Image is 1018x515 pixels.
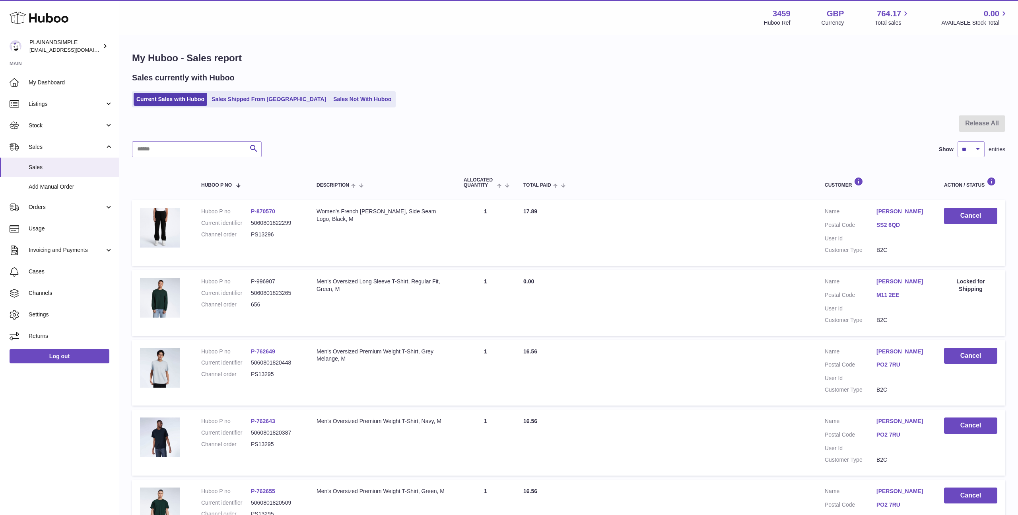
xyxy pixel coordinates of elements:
dd: PS13295 [251,441,301,448]
span: 17.89 [523,208,537,215]
dt: Customer Type [825,386,876,394]
a: PO2 7RU [876,361,928,369]
span: 16.56 [523,418,537,424]
span: Add Manual Order [29,183,113,191]
dd: PS13295 [251,371,301,378]
span: Sales [29,143,105,151]
div: Men's Oversized Long Sleeve T-Shirt, Regular Fit, Green, M [317,278,448,293]
button: Cancel [944,348,997,364]
span: Settings [29,311,113,318]
dt: Current identifier [201,429,251,437]
img: 34591724235896.jpeg [140,278,180,318]
span: My Dashboard [29,79,113,86]
span: Huboo P no [201,183,232,188]
dt: Huboo P no [201,278,251,285]
dt: Current identifier [201,289,251,297]
a: 764.17 Total sales [875,8,910,27]
span: 16.56 [523,488,537,494]
dt: Huboo P no [201,208,251,215]
dt: Huboo P no [201,348,251,355]
dt: Name [825,417,876,427]
span: 0.00 [984,8,999,19]
span: 0.00 [523,278,534,285]
dd: PS13296 [251,231,301,238]
img: 34591707912957.jpeg [140,208,180,248]
img: duco@plainandsimple.com [10,40,21,52]
dt: User Id [825,445,876,452]
dd: 5060801820387 [251,429,301,437]
dd: 5060801822299 [251,219,301,227]
dt: Channel order [201,441,251,448]
a: P-762655 [251,488,275,494]
a: P-870570 [251,208,275,215]
a: [PERSON_NAME] [876,348,928,355]
dd: P-996907 [251,278,301,285]
td: 1 [456,200,515,266]
dt: Postal Code [825,431,876,441]
dt: Postal Code [825,501,876,511]
dt: Channel order [201,371,251,378]
dt: Channel order [201,301,251,308]
span: Description [317,183,349,188]
dt: Postal Code [825,291,876,301]
strong: 3459 [773,8,791,19]
td: 1 [456,270,515,336]
span: Orders [29,203,105,211]
span: AVAILABLE Stock Total [941,19,1008,27]
button: Cancel [944,417,997,434]
dt: Name [825,208,876,217]
span: Invoicing and Payments [29,246,105,254]
div: Men's Oversized Premium Weight T-Shirt, Navy, M [317,417,448,425]
a: [PERSON_NAME] [876,278,928,285]
dt: Customer Type [825,316,876,324]
td: 1 [456,410,515,476]
dt: Postal Code [825,221,876,231]
dt: Huboo P no [201,417,251,425]
span: Total paid [523,183,551,188]
span: Cases [29,268,113,275]
dt: Current identifier [201,359,251,367]
dt: Huboo P no [201,488,251,495]
span: 764.17 [877,8,901,19]
button: Cancel [944,208,997,224]
span: Channels [29,289,113,297]
strong: GBP [827,8,844,19]
a: PO2 7RU [876,501,928,509]
a: P-762643 [251,418,275,424]
dt: Name [825,348,876,357]
div: Men's Oversized Premium Weight T-Shirt, Grey Melange, M [317,348,448,363]
span: entries [989,146,1005,153]
dd: B2C [876,316,928,324]
dt: User Id [825,305,876,312]
dt: Customer Type [825,246,876,254]
dd: 5060801820509 [251,499,301,507]
img: 34591682701680.jpeg [140,348,180,388]
dd: 5060801820448 [251,359,301,367]
button: Cancel [944,488,997,504]
div: Action / Status [944,177,997,188]
td: 1 [456,340,515,406]
a: SS2 6QD [876,221,928,229]
dd: B2C [876,246,928,254]
span: Returns [29,332,113,340]
dt: Current identifier [201,499,251,507]
a: [PERSON_NAME] [876,417,928,425]
dt: User Id [825,235,876,242]
h1: My Huboo - Sales report [132,52,1005,64]
dt: User Id [825,375,876,382]
dt: Current identifier [201,219,251,227]
a: [PERSON_NAME] [876,208,928,215]
dt: Postal Code [825,361,876,371]
a: 0.00 AVAILABLE Stock Total [941,8,1008,27]
dd: B2C [876,456,928,464]
dd: 656 [251,301,301,308]
dd: 5060801823265 [251,289,301,297]
dt: Customer Type [825,456,876,464]
div: Men's Oversized Premium Weight T-Shirt, Green, M [317,488,448,495]
span: Listings [29,100,105,108]
dt: Channel order [201,231,251,238]
a: Current Sales with Huboo [134,93,207,106]
div: Locked for Shipping [944,278,997,293]
span: Stock [29,122,105,129]
a: [PERSON_NAME] [876,488,928,495]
